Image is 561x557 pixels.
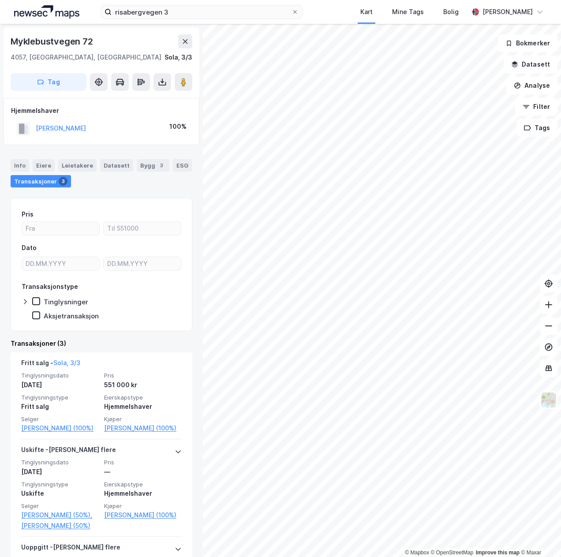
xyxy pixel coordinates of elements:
div: [DATE] [21,380,99,390]
a: OpenStreetMap [431,550,474,556]
div: Hjemmelshaver [104,488,182,499]
span: Kjøper [104,502,182,510]
div: Bolig [443,7,459,17]
div: Transaksjoner (3) [11,338,192,349]
a: Sola, 3/3 [53,359,80,366]
div: Mine Tags [392,7,424,17]
img: logo.a4113a55bc3d86da70a041830d287a7e.svg [14,5,79,19]
button: Tags [516,119,557,137]
button: Filter [515,98,557,116]
div: Hjemmelshaver [11,105,192,116]
div: ESG [173,159,192,172]
div: Fritt salg [21,401,99,412]
a: [PERSON_NAME] (100%) [104,423,182,434]
span: Selger [21,415,99,423]
button: Bokmerker [498,34,557,52]
div: Dato [22,243,37,253]
div: 3 [59,177,67,186]
div: Tinglysninger [44,298,88,306]
div: Pris [22,209,34,220]
span: Eierskapstype [104,481,182,488]
span: Eierskapstype [104,394,182,401]
div: Leietakere [58,159,97,172]
span: Selger [21,502,99,510]
div: 4057, [GEOGRAPHIC_DATA], [GEOGRAPHIC_DATA] [11,52,161,63]
input: Fra [22,222,99,235]
div: [DATE] [21,467,99,477]
div: Fritt salg - [21,358,80,372]
a: Improve this map [476,550,520,556]
iframe: Chat Widget [517,515,561,557]
input: DD.MM.YYYY [104,257,181,270]
input: DD.MM.YYYY [22,257,99,270]
div: Kontrollprogram for chat [517,515,561,557]
span: Tinglysningsdato [21,459,99,466]
button: Analyse [506,77,557,94]
a: [PERSON_NAME] (50%), [21,510,99,520]
div: 3 [157,161,166,170]
a: [PERSON_NAME] (100%) [104,510,182,520]
input: Til 551000 [104,222,181,235]
img: Z [540,392,557,408]
a: Mapbox [405,550,429,556]
div: Eiere [33,159,55,172]
div: 551 000 kr [104,380,182,390]
a: [PERSON_NAME] (50%) [21,520,99,531]
div: Uskifte [21,488,99,499]
span: Tinglysningstype [21,394,99,401]
span: Pris [104,459,182,466]
span: Pris [104,372,182,379]
div: Uoppgitt - [PERSON_NAME] flere [21,542,120,556]
input: Søk på adresse, matrikkel, gårdeiere, leietakere eller personer [112,5,291,19]
div: Kart [360,7,373,17]
div: Datasett [100,159,133,172]
div: Info [11,159,29,172]
div: 100% [169,121,187,132]
span: Tinglysningstype [21,481,99,488]
div: Myklebustvegen 72 [11,34,95,49]
button: Datasett [504,56,557,73]
div: Sola, 3/3 [165,52,192,63]
div: — [104,467,182,477]
div: [PERSON_NAME] [482,7,533,17]
div: Transaksjonstype [22,281,78,292]
a: [PERSON_NAME] (100%) [21,423,99,434]
div: Uskifte - [PERSON_NAME] flere [21,445,116,459]
div: Bygg [137,159,169,172]
div: Transaksjoner [11,175,71,187]
div: Hjemmelshaver [104,401,182,412]
span: Kjøper [104,415,182,423]
button: Tag [11,73,86,91]
div: Aksjetransaksjon [44,312,99,320]
span: Tinglysningsdato [21,372,99,379]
